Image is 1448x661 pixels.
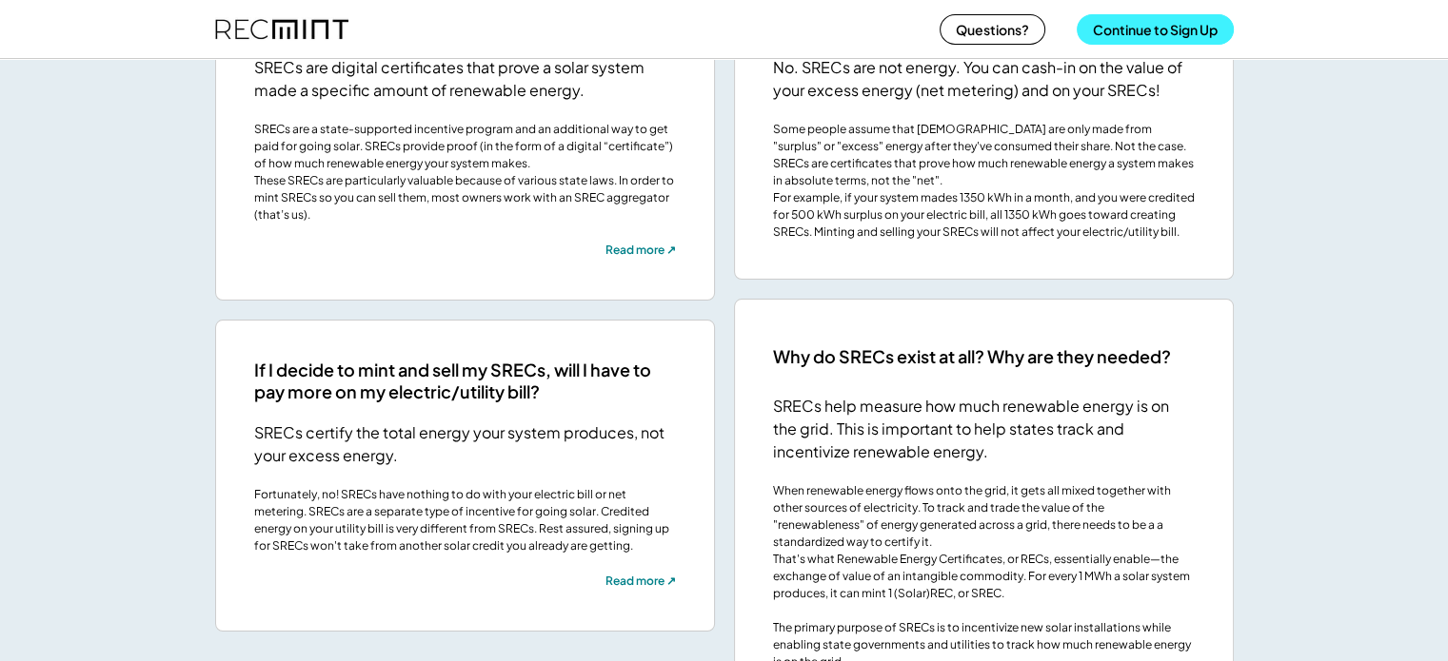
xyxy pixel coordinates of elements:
a: Read more ↗ [605,574,676,593]
button: Questions? [940,14,1045,45]
h2: Why do SRECs exist at all? Why are they needed? [773,345,1195,367]
div: SRECs are digital certificates that prove a solar system made a specific amount of renewable energy. [254,56,676,102]
a: Read more ↗ [605,243,676,262]
div: No. SRECs are not energy. You can cash-in on the value of your excess energy (net metering) and o... [773,56,1195,102]
img: recmint-logotype%403x%20%281%29.jpeg [215,4,348,54]
button: Continue to Sign Up [1077,14,1234,45]
h2: If I decide to mint and sell my SRECs, will I have to pay more on my electric/utility bill? [254,359,676,403]
div: Fortunately, no! SRECs have nothing to do with your electric bill or net metering. SRECs are a se... [254,486,676,554]
div: SRECs certify the total energy your system produces, not your excess energy. [254,421,676,467]
div: Some people assume that [DEMOGRAPHIC_DATA] are only made from "surplus" or "excess" energy after ... [773,121,1195,241]
div: SRECs help measure how much renewable energy is on the grid. This is important to help states tra... [773,395,1195,463]
div: SRECs are a state-supported incentive program and an additional way to get paid for going solar. ... [254,121,676,224]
